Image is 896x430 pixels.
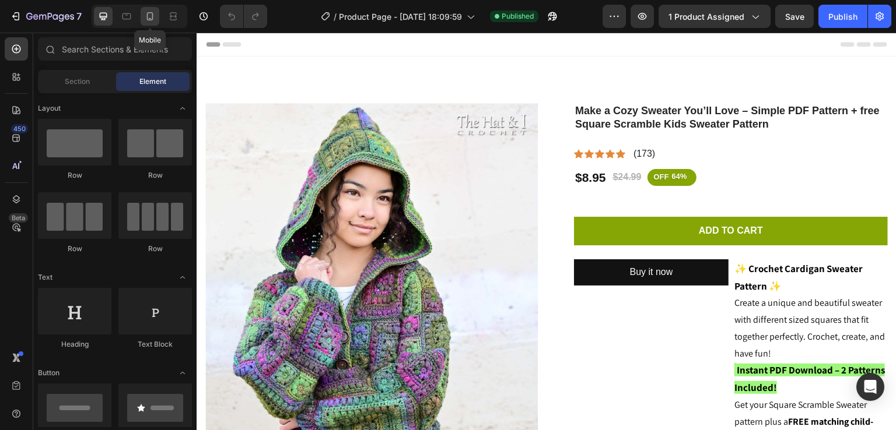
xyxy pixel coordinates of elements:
[659,5,771,28] button: 1 product assigned
[437,115,459,128] p: (173)
[38,244,111,254] div: Row
[502,11,534,22] span: Published
[65,76,90,87] span: Section
[173,268,192,287] span: Toggle open
[220,5,267,28] div: Undo/Redo
[38,272,52,283] span: Text
[9,213,28,223] div: Beta
[538,331,688,361] strong: Instant PDF Download – 2 Patterns Included!
[377,136,411,154] div: $8.95
[38,170,111,181] div: Row
[538,264,688,326] span: Create a unique and beautiful sweater with different sized squares that fit together perfectly. C...
[538,383,677,412] strong: FREE matching child-size cardigan
[118,170,192,181] div: Row
[433,231,477,248] div: Buy it now
[415,138,446,152] div: $24.99
[173,99,192,118] span: Toggle open
[38,339,111,350] div: Heading
[785,12,804,22] span: Save
[38,37,192,61] input: Search Sections & Elements
[38,368,60,378] span: Button
[456,138,474,151] div: OFF
[828,10,857,23] div: Publish
[775,5,814,28] button: Save
[334,10,337,23] span: /
[118,339,192,350] div: Text Block
[339,10,462,23] span: Product Page - [DATE] 18:09:59
[474,138,492,150] div: 64%
[11,124,28,133] div: 450
[538,230,666,260] strong: ✨ Crochet Cardigan Sweater Pattern ✨
[377,184,691,213] button: Add to cart
[76,9,82,23] p: 7
[668,10,744,23] span: 1 product assigned
[818,5,867,28] button: Publish
[173,364,192,382] span: Toggle open
[538,366,686,428] span: Get your Square Scramble Sweater pattern plus a — both available
[197,33,896,430] iframe: Design area
[118,244,192,254] div: Row
[5,5,87,28] button: 7
[377,227,532,253] button: Buy it now
[377,71,691,100] h1: Make a Cozy Sweater You’ll Love – Simple PDF Pattern + free Square Scramble Kids Sweater Pattern
[856,373,884,401] div: Open Intercom Messenger
[139,76,166,87] span: Element
[38,103,61,114] span: Layout
[502,192,566,205] div: Add to cart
